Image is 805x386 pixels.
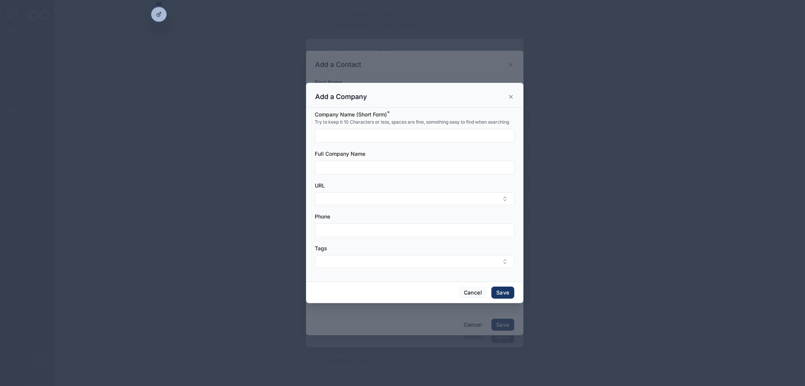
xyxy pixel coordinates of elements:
button: Save [491,287,514,299]
button: Select Button [315,255,514,268]
span: Tags [315,245,328,251]
button: Select Button [315,192,514,205]
h3: Add a Company [316,92,367,101]
span: Full Company Name [315,150,366,157]
button: Cancel [459,287,487,299]
span: URL [315,182,325,189]
span: Phone [315,213,331,220]
span: Try to keep it 10 Characters or less, spaces are fine, something easy to find when searching [315,119,509,125]
span: Company Name (Short Form) [315,111,387,118]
